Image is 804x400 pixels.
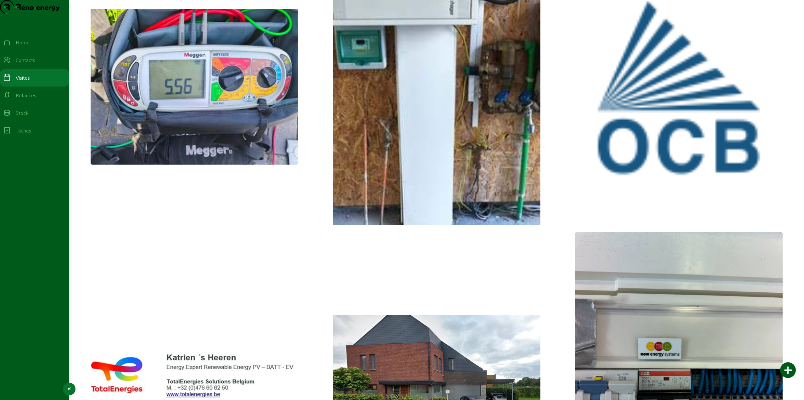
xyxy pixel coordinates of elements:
[91,9,298,165] img: thb_a027e1dc-a2b7-32df-b32f-9e4e4db9a6de.jpeg
[16,109,29,117] div: Stock
[16,74,30,82] div: Visites
[16,39,30,46] div: Home
[16,92,36,99] div: Relances
[16,127,31,134] div: Tâches
[16,56,35,64] div: Contacts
